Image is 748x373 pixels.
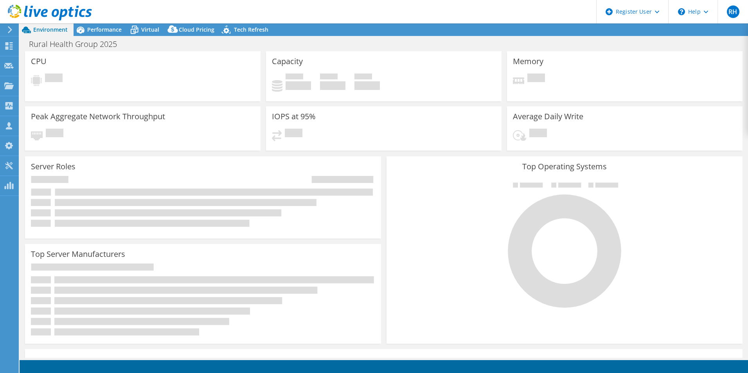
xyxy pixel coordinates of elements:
[354,81,380,90] h4: 0 GiB
[513,112,583,121] h3: Average Daily Write
[31,112,165,121] h3: Peak Aggregate Network Throughput
[354,74,372,81] span: Total
[285,129,302,139] span: Pending
[272,112,316,121] h3: IOPS at 95%
[46,129,63,139] span: Pending
[286,74,303,81] span: Used
[529,129,547,139] span: Pending
[272,57,303,66] h3: Capacity
[234,26,268,33] span: Tech Refresh
[87,26,122,33] span: Performance
[678,8,685,15] svg: \n
[33,26,68,33] span: Environment
[45,74,63,84] span: Pending
[179,26,214,33] span: Cloud Pricing
[513,57,543,66] h3: Memory
[31,250,125,258] h3: Top Server Manufacturers
[392,162,737,171] h3: Top Operating Systems
[31,162,76,171] h3: Server Roles
[31,57,47,66] h3: CPU
[286,81,311,90] h4: 0 GiB
[25,40,129,48] h1: Rural Health Group 2025
[527,74,545,84] span: Pending
[320,81,345,90] h4: 0 GiB
[320,74,338,81] span: Free
[141,26,159,33] span: Virtual
[727,5,739,18] span: RH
